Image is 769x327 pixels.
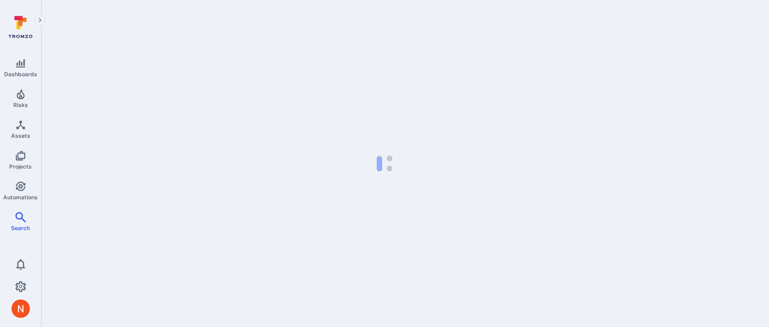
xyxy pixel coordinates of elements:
[3,194,38,201] span: Automations
[9,163,32,170] span: Projects
[11,225,30,231] span: Search
[37,17,43,24] i: Expand navigation menu
[11,299,30,318] img: ACg8ocIprwjrgDQnDsNSk9Ghn5p5-B8DpAKWoJ5Gi9syOE4K59tr4Q=s96-c
[13,101,28,108] span: Risks
[11,132,30,139] span: Assets
[11,299,30,318] div: Neeren Patki
[4,71,37,78] span: Dashboards
[34,15,45,26] button: Expand navigation menu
